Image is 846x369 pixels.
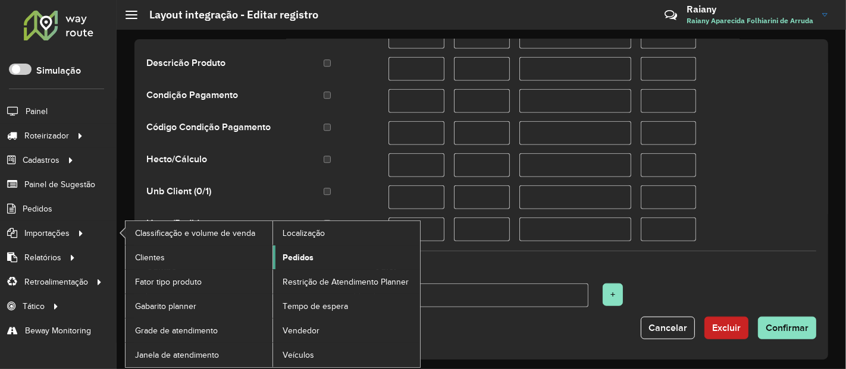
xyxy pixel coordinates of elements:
span: Clientes [135,251,165,264]
span: Beway Monitoring [25,324,91,337]
button: Confirmar [758,317,816,339]
button: + [603,283,623,306]
h2: Layout integração - Editar registro [137,8,318,21]
span: Gabarito planner [135,300,196,313]
a: Vendedor [273,318,420,342]
button: Excluir [704,317,748,339]
span: Vendedor [283,324,319,337]
span: Pedidos [283,251,314,264]
button: Cancelar [641,317,695,339]
span: Retroalimentação [24,276,88,288]
span: Localização [283,227,325,239]
a: Clientes [126,245,272,269]
span: Excluir [712,323,741,333]
label: Código Condição Pagamento [146,120,271,134]
label: Descricão Produto [146,56,225,70]
span: Restrição de Atendimento Planner [283,276,409,288]
a: Contato Rápido [658,2,684,28]
label: Hecto/Cálculo [146,152,207,166]
a: Localização [273,221,420,245]
label: Condição Pagamento [146,88,238,102]
span: Pedidos [23,203,52,215]
a: Grade de atendimento [126,318,272,342]
a: Restrição de Atendimento Planner [273,270,420,294]
span: Roteirizador [24,130,69,142]
a: Gabarito planner [126,294,272,318]
label: Hecto/Pedido [146,216,205,231]
span: Raiany Aparecida Folhiarini de Arruda [687,15,813,26]
span: Grade de atendimento [135,324,218,337]
span: Cancelar [648,323,687,333]
span: Tempo de espera [283,300,348,313]
a: Classificação e volume de venda [126,221,272,245]
label: Unb Client (0/1) [146,184,211,198]
a: Janela de atendimento [126,343,272,367]
span: Importações [24,227,70,239]
span: Painel [26,105,48,118]
span: Relatórios [24,251,61,264]
a: Veículos [273,343,420,367]
a: Tempo de espera [273,294,420,318]
span: Veículos [283,349,314,361]
a: Pedidos [273,245,420,269]
h3: Raiany [687,4,813,15]
span: Confirmar [766,323,809,333]
label: Simulação [36,64,81,78]
span: Janela de atendimento [135,349,219,361]
span: Classificação e volume de venda [135,227,255,239]
span: Tático [23,300,45,313]
span: Fator tipo produto [135,276,202,288]
span: Cadastros [23,154,59,166]
span: Painel de Sugestão [24,178,95,191]
a: Fator tipo produto [126,270,272,294]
